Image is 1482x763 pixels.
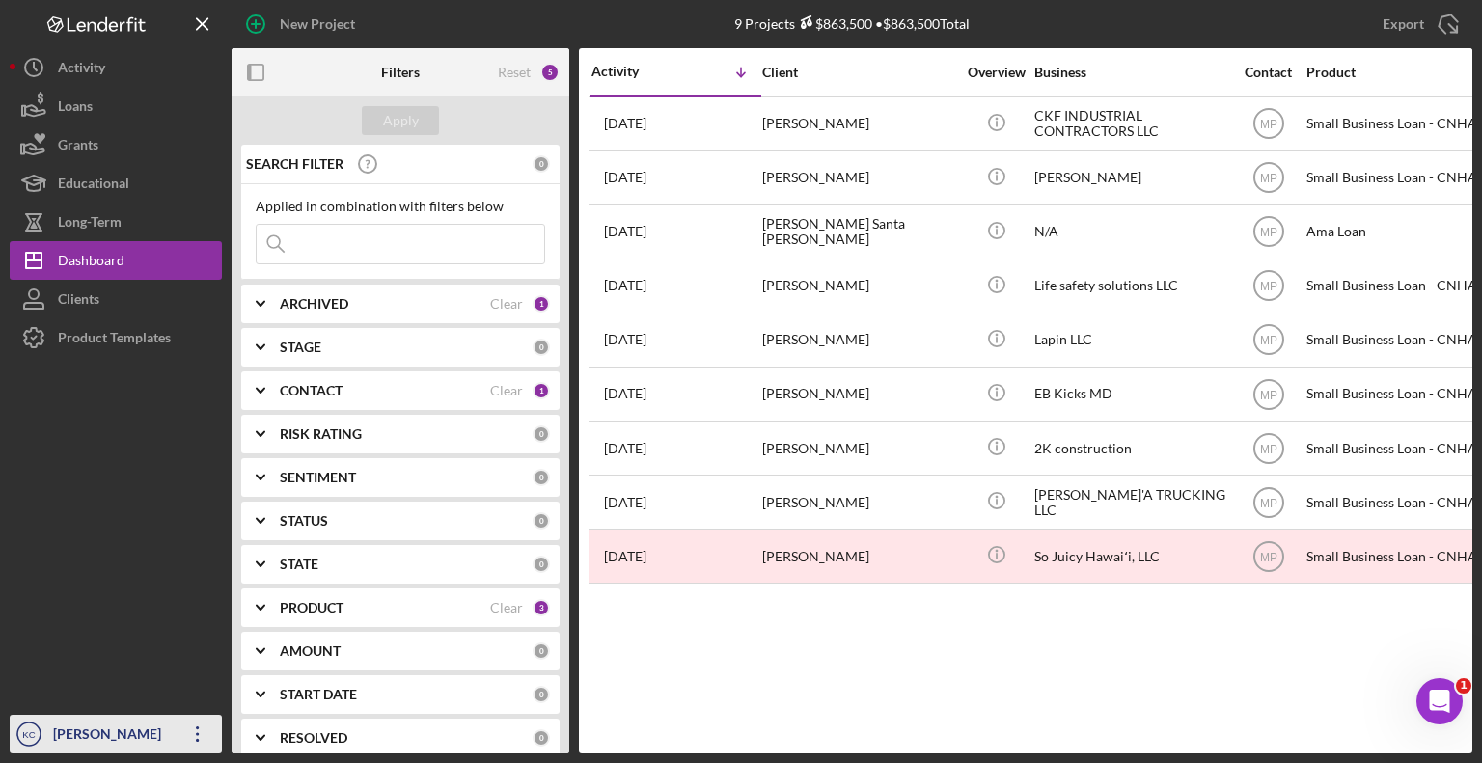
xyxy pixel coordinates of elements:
[58,48,105,92] div: Activity
[1260,388,1277,401] text: MP
[762,368,955,420] div: [PERSON_NAME]
[604,332,646,347] time: 2025-08-19 21:12
[1034,65,1227,80] div: Business
[533,729,550,747] div: 0
[762,152,955,204] div: [PERSON_NAME]
[1232,65,1304,80] div: Contact
[58,318,171,362] div: Product Templates
[604,278,646,293] time: 2025-08-26 02:09
[280,557,318,572] b: STATE
[280,600,343,615] b: PRODUCT
[10,318,222,357] button: Product Templates
[10,715,222,753] button: KC[PERSON_NAME]
[256,199,545,214] div: Applied in combination with filters below
[533,339,550,356] div: 0
[604,441,646,456] time: 2025-08-09 00:11
[1034,314,1227,366] div: Lapin LLC
[381,65,420,80] b: Filters
[540,63,560,82] div: 5
[58,87,93,130] div: Loans
[280,426,362,442] b: RISK RATING
[533,642,550,660] div: 0
[1383,5,1424,43] div: Export
[1260,280,1277,293] text: MP
[762,206,955,258] div: [PERSON_NAME] Santa [PERSON_NAME]
[533,556,550,573] div: 0
[1260,118,1277,131] text: MP
[1260,442,1277,455] text: MP
[762,477,955,528] div: [PERSON_NAME]
[1260,334,1277,347] text: MP
[533,599,550,616] div: 3
[762,531,955,582] div: [PERSON_NAME]
[1034,531,1227,582] div: So Juicy Hawaiʻi, LLC
[533,686,550,703] div: 0
[246,156,343,172] b: SEARCH FILTER
[280,687,357,702] b: START DATE
[762,422,955,474] div: [PERSON_NAME]
[1034,206,1227,258] div: N/A
[58,203,122,246] div: Long-Term
[362,106,439,135] button: Apply
[533,469,550,486] div: 0
[490,383,523,398] div: Clear
[10,87,222,125] button: Loans
[280,730,347,746] b: RESOLVED
[1260,172,1277,185] text: MP
[604,549,646,564] time: 2025-05-05 02:16
[10,241,222,280] button: Dashboard
[1034,260,1227,312] div: Life safety solutions LLC
[533,155,550,173] div: 0
[10,125,222,164] button: Grants
[48,715,174,758] div: [PERSON_NAME]
[1260,226,1277,239] text: MP
[604,170,646,185] time: 2025-09-03 03:41
[280,5,355,43] div: New Project
[960,65,1032,80] div: Overview
[604,116,646,131] time: 2025-09-06 01:34
[280,513,328,529] b: STATUS
[762,314,955,366] div: [PERSON_NAME]
[1034,477,1227,528] div: [PERSON_NAME]'A TRUCKING LLC
[1034,152,1227,204] div: [PERSON_NAME]
[490,600,523,615] div: Clear
[604,495,646,510] time: 2025-07-17 21:26
[280,470,356,485] b: SENTIMENT
[10,280,222,318] button: Clients
[533,425,550,443] div: 0
[762,260,955,312] div: [PERSON_NAME]
[1034,98,1227,150] div: CKF INDUSTRIAL CONTRACTORS LLC
[1363,5,1472,43] button: Export
[280,383,343,398] b: CONTACT
[280,340,321,355] b: STAGE
[795,15,872,32] div: $863,500
[533,295,550,313] div: 1
[762,98,955,150] div: [PERSON_NAME]
[10,164,222,203] button: Educational
[498,65,531,80] div: Reset
[22,729,35,740] text: KC
[1260,496,1277,509] text: MP
[58,280,99,323] div: Clients
[58,241,124,285] div: Dashboard
[1416,678,1463,724] iframe: Intercom live chat
[1456,678,1471,694] span: 1
[58,125,98,169] div: Grants
[1034,422,1227,474] div: 2K construction
[1034,368,1227,420] div: EB Kicks MD
[280,296,348,312] b: ARCHIVED
[383,106,419,135] div: Apply
[591,64,676,79] div: Activity
[1260,550,1277,563] text: MP
[280,643,341,659] b: AMOUNT
[533,512,550,530] div: 0
[10,203,222,241] button: Long-Term
[10,48,222,87] button: Activity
